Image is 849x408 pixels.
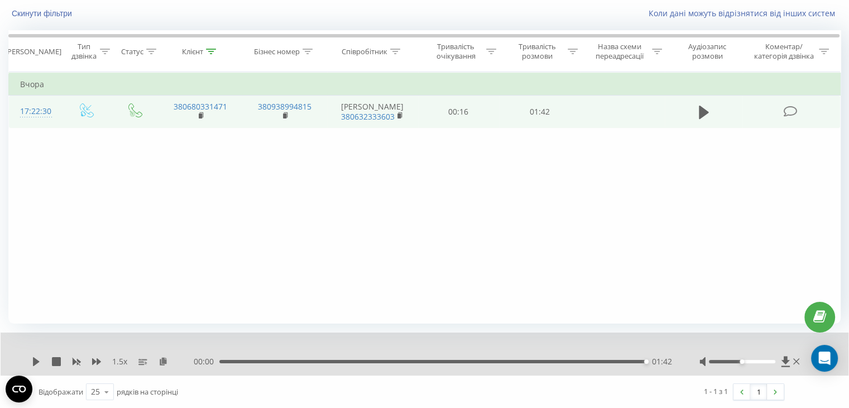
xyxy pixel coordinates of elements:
td: Вчора [9,73,841,96]
span: Відображати [39,387,83,397]
div: Тривалість розмови [509,42,565,61]
span: рядків на сторінці [117,387,178,397]
span: 00:00 [194,356,219,367]
div: Тривалість очікування [428,42,484,61]
div: Бізнес номер [254,47,300,56]
div: 25 [91,386,100,397]
button: Скинути фільтри [8,8,78,18]
div: Accessibility label [740,359,744,364]
div: Клієнт [182,47,203,56]
a: Коли дані можуть відрізнятися вiд інших систем [649,8,841,18]
button: Open CMP widget [6,376,32,402]
div: 17:22:30 [20,101,50,122]
div: Open Intercom Messenger [811,345,838,372]
a: 1 [750,384,767,400]
div: [PERSON_NAME] [5,47,61,56]
span: 01:42 [651,356,671,367]
div: Коментар/категорія дзвінка [751,42,816,61]
div: Співробітник [342,47,387,56]
div: Статус [121,47,143,56]
div: 1 - 1 з 1 [704,386,728,397]
td: 01:42 [499,96,580,128]
td: 00:16 [418,96,499,128]
a: 380938994815 [258,101,311,112]
div: Тип дзвінка [70,42,97,61]
div: Accessibility label [644,359,649,364]
div: Назва схеми переадресації [591,42,649,61]
div: Аудіозапис розмови [675,42,740,61]
a: 380680331471 [174,101,227,112]
td: [PERSON_NAME] [327,96,418,128]
a: 380632333603 [341,111,395,122]
span: 1.5 x [112,356,127,367]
